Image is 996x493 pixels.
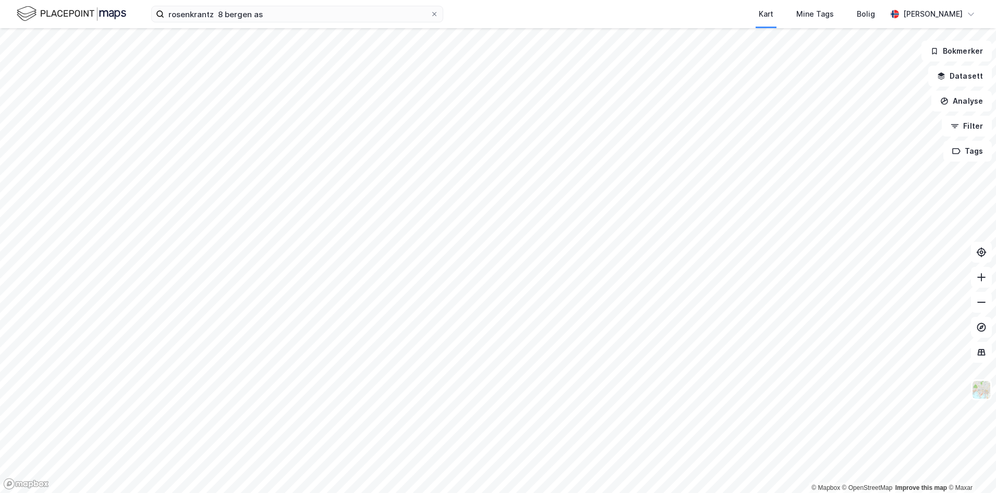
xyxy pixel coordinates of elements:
[944,443,996,493] div: Kontrollprogram for chat
[842,484,893,491] a: OpenStreetMap
[944,443,996,493] iframe: Chat Widget
[931,91,992,112] button: Analyse
[921,41,992,61] button: Bokmerker
[943,141,992,162] button: Tags
[857,8,875,20] div: Bolig
[759,8,773,20] div: Kart
[903,8,963,20] div: [PERSON_NAME]
[3,478,49,490] a: Mapbox homepage
[811,484,840,491] a: Mapbox
[928,66,992,87] button: Datasett
[796,8,834,20] div: Mine Tags
[971,380,991,400] img: Z
[17,5,126,23] img: logo.f888ab2527a4732fd821a326f86c7f29.svg
[895,484,947,491] a: Improve this map
[942,116,992,137] button: Filter
[164,6,430,22] input: Søk på adresse, matrikkel, gårdeiere, leietakere eller personer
